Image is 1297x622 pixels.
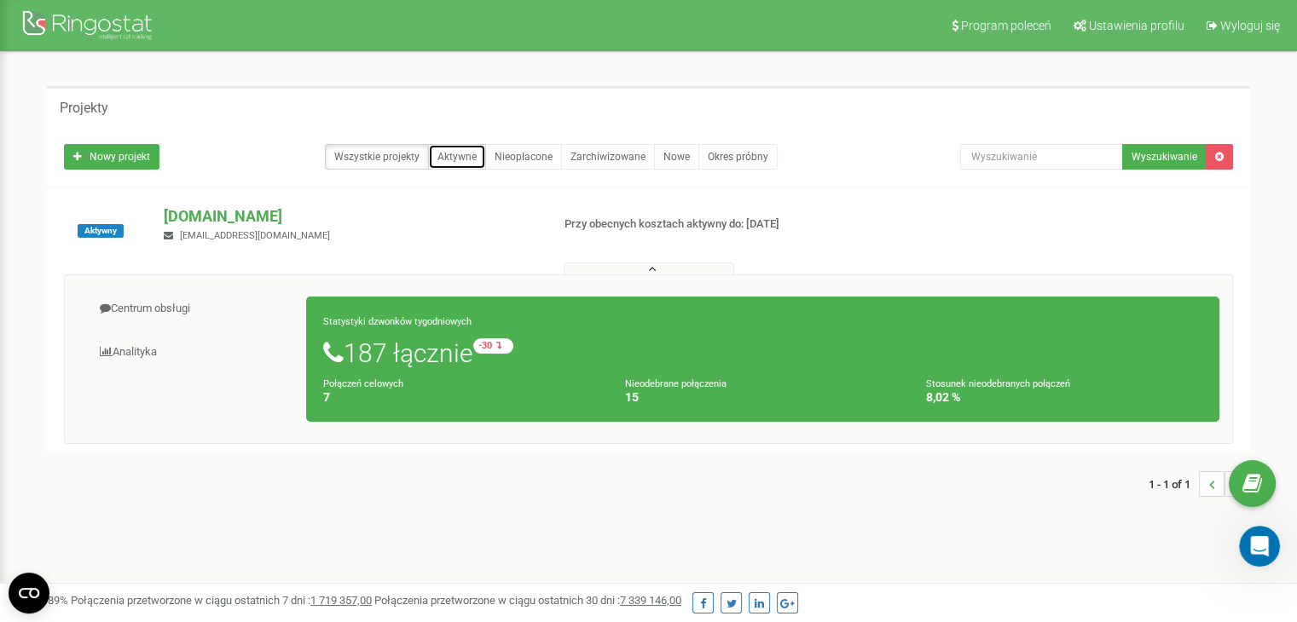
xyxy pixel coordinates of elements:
[374,594,681,607] span: Połączenia przetworzone w ciągu ostatnich 30 dni :
[164,205,536,227] p: [DOMAIN_NAME]
[78,331,307,373] a: Analityka
[1122,144,1207,170] button: Wyszukiwanie
[1239,526,1280,567] iframe: Intercom live chat
[310,594,372,607] u: 1 719 357,00
[323,378,403,389] small: Połączeń celowych
[323,338,1202,367] h1: 187 łącznie
[561,144,655,170] a: Zarchiwizowane
[485,144,562,170] a: Nieopłacone
[698,144,778,170] a: Okres próbny
[71,594,372,607] span: Połączenia przetworzone w ciągu ostatnich 7 dni :
[428,144,486,170] a: Aktywne
[654,144,699,170] a: Nowe
[565,216,837,233] p: Przy obecnych kosztach aktywny do: [DATE]
[323,391,599,404] h4: 7
[78,288,307,330] a: Centrum obsługi
[78,224,124,238] span: Aktywny
[1149,471,1199,497] span: 1 - 1 of 1
[60,101,108,116] h5: Projekty
[180,230,330,241] span: [EMAIL_ADDRESS][DOMAIN_NAME]
[1220,19,1280,32] span: Wyloguj się
[473,338,513,354] small: -30
[625,378,727,389] small: Nieodebrane połączenia
[9,573,49,613] button: Open CMP widget
[625,391,901,404] h4: 15
[1149,454,1250,514] nav: ...
[961,19,1051,32] span: Program poleceń
[323,316,472,327] small: Statystyki dzwonków tygodniowych
[1089,19,1184,32] span: Ustawienia profilu
[926,378,1070,389] small: Stosunek nieodebranych połączeń
[960,144,1123,170] input: Wyszukiwanie
[926,391,1202,404] h4: 8,02 %
[620,594,681,607] u: 7 339 146,00
[64,144,159,170] a: Nowy projekt
[325,144,429,170] a: Wszystkie projekty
